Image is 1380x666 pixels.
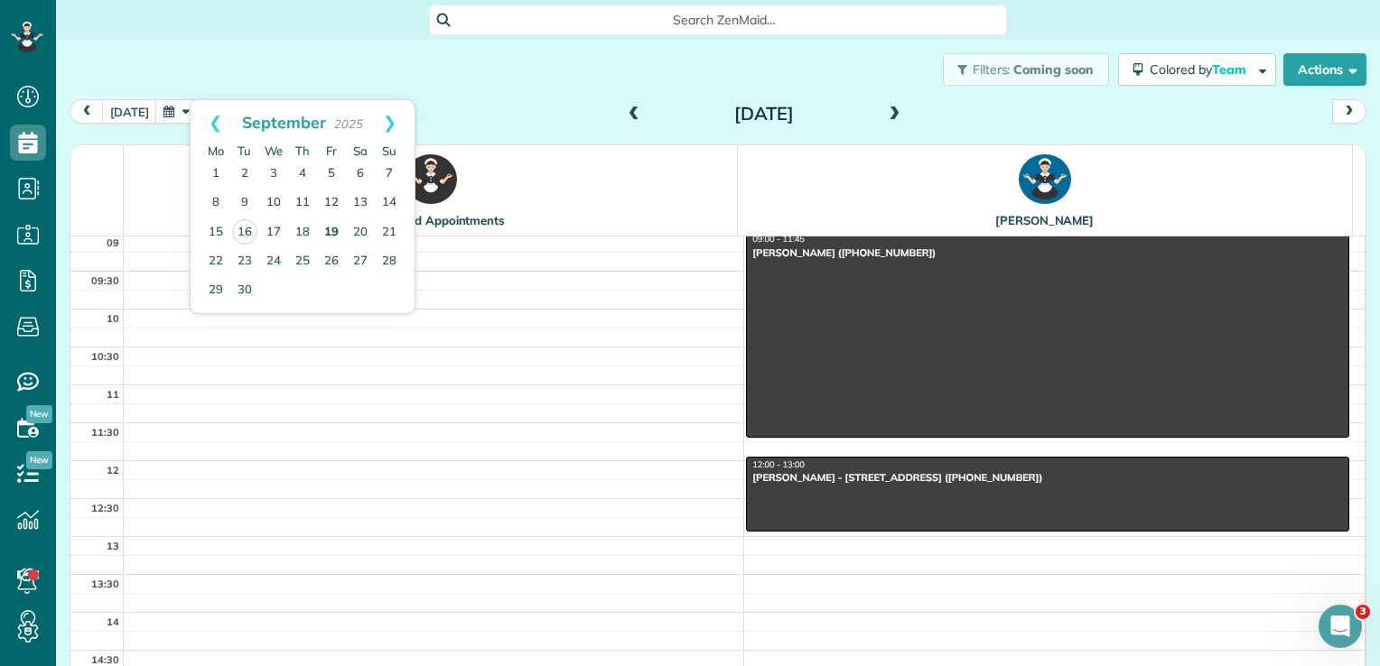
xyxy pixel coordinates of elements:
[375,160,404,189] a: 7
[288,247,317,276] a: 25
[1118,53,1276,86] button: Colored byTeam
[375,189,404,217] a: 14
[201,160,230,189] a: 1
[1013,61,1095,78] span: Coming soon
[208,143,224,158] span: Monday
[752,235,805,245] span: 09:00 - 11:45
[259,218,288,247] a: 17
[201,276,230,305] a: 29
[91,578,119,590] span: 13:30
[91,426,119,439] span: 11:30
[317,218,346,247] a: 19
[405,154,457,204] img: !
[201,247,230,276] a: 22
[651,104,877,124] h2: [DATE]
[346,218,375,247] a: 20
[1283,53,1366,86] button: Actions
[375,247,404,276] a: 28
[107,615,119,628] span: 14
[288,218,317,247] a: 18
[259,189,288,217] a: 10
[91,502,119,514] span: 12:30
[288,189,317,217] a: 11
[238,143,251,158] span: Tuesday
[1019,154,1071,204] img: CM
[91,350,119,363] span: 10:30
[70,99,104,124] button: prev
[382,143,396,158] span: Sunday
[230,247,259,276] a: 23
[1356,605,1370,619] span: 3
[230,276,259,305] a: 30
[230,189,259,217] a: 9
[326,143,337,158] span: Friday
[201,218,230,247] a: 15
[107,540,119,552] span: 13
[375,218,404,247] a: 21
[91,653,119,666] span: 14:30
[107,388,119,401] span: 11
[102,99,157,124] button: [DATE]
[346,160,375,189] a: 6
[333,116,362,131] span: 2025
[230,160,259,189] a: 2
[259,247,288,276] a: 24
[91,274,119,287] span: 09:30
[317,160,346,189] a: 5
[201,189,230,217] a: 8
[265,143,283,158] span: Wednesday
[1332,99,1366,124] button: next
[751,471,1344,484] div: [PERSON_NAME] - [STREET_ADDRESS] ([PHONE_NUMBER])
[107,236,119,249] span: 09
[317,189,346,217] a: 12
[973,61,1011,78] span: Filters:
[259,160,288,189] a: 3
[738,145,1352,236] th: [PERSON_NAME]
[191,100,240,145] a: Prev
[288,160,317,189] a: 4
[751,246,1344,259] div: [PERSON_NAME] ([PHONE_NUMBER])
[107,464,119,476] span: 12
[232,219,257,245] a: 16
[346,189,375,217] a: 13
[317,247,346,276] a: 26
[365,100,415,145] a: Next
[1319,605,1362,648] iframe: Intercom live chat
[346,247,375,276] a: 27
[295,143,310,158] span: Thursday
[26,451,52,469] span: New
[26,405,52,423] span: New
[1212,61,1249,78] span: Team
[242,112,326,132] span: September
[752,460,805,470] span: 12:00 - 13:00
[107,312,119,325] span: 10
[1150,61,1253,78] span: Colored by
[353,143,368,158] span: Saturday
[124,145,738,236] th: Unassigned Appointments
